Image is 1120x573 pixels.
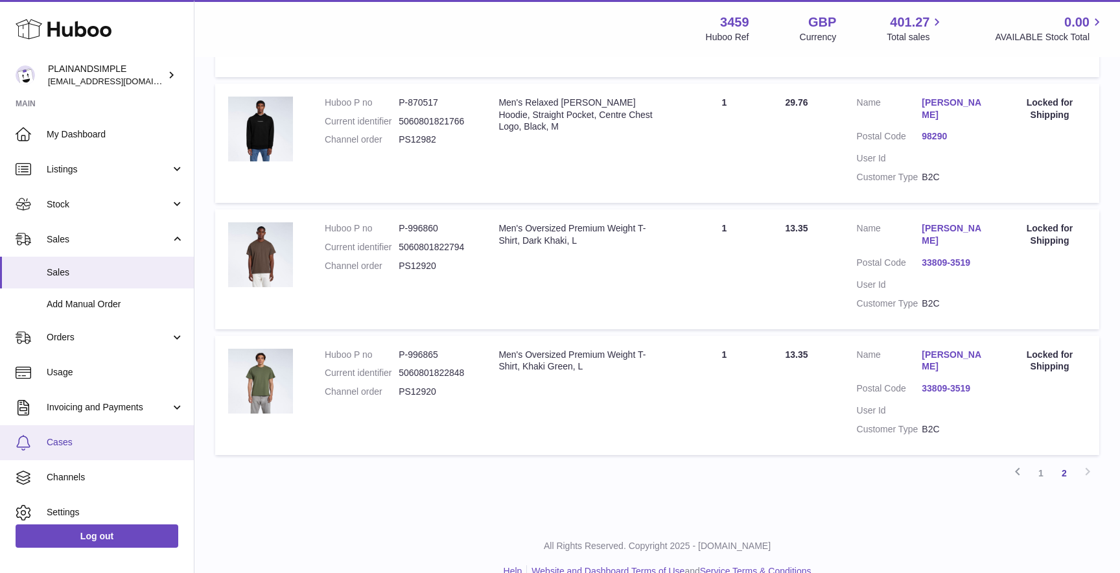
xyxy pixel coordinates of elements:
dt: Customer Type [857,298,922,310]
span: Sales [47,233,170,246]
span: Listings [47,163,170,176]
a: [PERSON_NAME] [922,349,987,373]
span: Stock [47,198,170,211]
span: Cases [47,436,184,449]
a: 33809-3519 [922,257,987,269]
dt: Current identifier [325,241,399,253]
dd: P-996865 [399,349,472,361]
dt: User Id [857,279,922,291]
span: 0.00 [1064,14,1090,31]
div: Men's Oversized Premium Weight T-Shirt, Khaki Green, L [498,349,663,373]
dt: Channel order [325,260,399,272]
strong: 3459 [720,14,749,31]
span: 29.76 [786,97,808,108]
span: 401.27 [890,14,929,31]
dt: Postal Code [857,257,922,272]
img: 34591725019668.jpeg [228,349,293,414]
dd: PS12920 [399,260,472,272]
dt: Current identifier [325,367,399,379]
span: Invoicing and Payments [47,401,170,414]
span: AVAILABLE Stock Total [995,31,1104,43]
dt: Huboo P no [325,222,399,235]
img: 34591707913888.jpeg [228,97,293,161]
td: 1 [677,209,773,329]
div: Currency [800,31,837,43]
strong: GBP [808,14,836,31]
div: Men's Relaxed [PERSON_NAME] Hoodie, Straight Pocket, Centre Chest Logo, Black, M [498,97,663,134]
dt: Customer Type [857,423,922,436]
dd: PS12982 [399,134,472,146]
dt: User Id [857,404,922,417]
dd: B2C [922,171,987,183]
span: Usage [47,366,184,379]
dt: Huboo P no [325,97,399,109]
a: 401.27 Total sales [887,14,944,43]
dd: 5060801821766 [399,115,472,128]
a: [PERSON_NAME] [922,97,987,121]
dt: Huboo P no [325,349,399,361]
dd: P-870517 [399,97,472,109]
dt: Channel order [325,134,399,146]
a: [PERSON_NAME] [922,222,987,247]
p: All Rights Reserved. Copyright 2025 - [DOMAIN_NAME] [205,540,1110,552]
dt: Channel order [325,386,399,398]
div: Locked for Shipping [1013,349,1086,373]
span: Add Manual Order [47,298,184,310]
div: PLAINANDSIMPLE [48,63,165,88]
div: Men's Oversized Premium Weight T-Shirt, Dark Khaki, L [498,222,663,247]
dt: Current identifier [325,115,399,128]
span: Sales [47,266,184,279]
dt: Postal Code [857,382,922,398]
dd: 5060801822794 [399,241,472,253]
div: Huboo Ref [706,31,749,43]
dt: Name [857,97,922,124]
dd: P-996860 [399,222,472,235]
dt: Name [857,222,922,250]
a: 0.00 AVAILABLE Stock Total [995,14,1104,43]
a: 1 [1029,462,1053,485]
a: 33809-3519 [922,382,987,395]
dd: PS12920 [399,386,472,398]
span: My Dashboard [47,128,184,141]
dt: Customer Type [857,171,922,183]
dd: B2C [922,423,987,436]
img: duco@plainandsimple.com [16,65,35,85]
span: Settings [47,506,184,519]
span: 13.35 [786,223,808,233]
span: Orders [47,331,170,344]
img: 34591725019706.jpeg [228,222,293,287]
a: 98290 [922,130,987,143]
td: 1 [677,84,773,203]
dt: Postal Code [857,130,922,146]
a: 2 [1053,462,1076,485]
dt: Name [857,349,922,377]
a: Log out [16,524,178,548]
td: 1 [677,336,773,455]
span: [EMAIL_ADDRESS][DOMAIN_NAME] [48,76,191,86]
dt: User Id [857,152,922,165]
span: Total sales [887,31,944,43]
div: Locked for Shipping [1013,97,1086,121]
dd: 5060801822848 [399,367,472,379]
div: Locked for Shipping [1013,222,1086,247]
dd: B2C [922,298,987,310]
span: Channels [47,471,184,484]
span: 13.35 [786,349,808,360]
